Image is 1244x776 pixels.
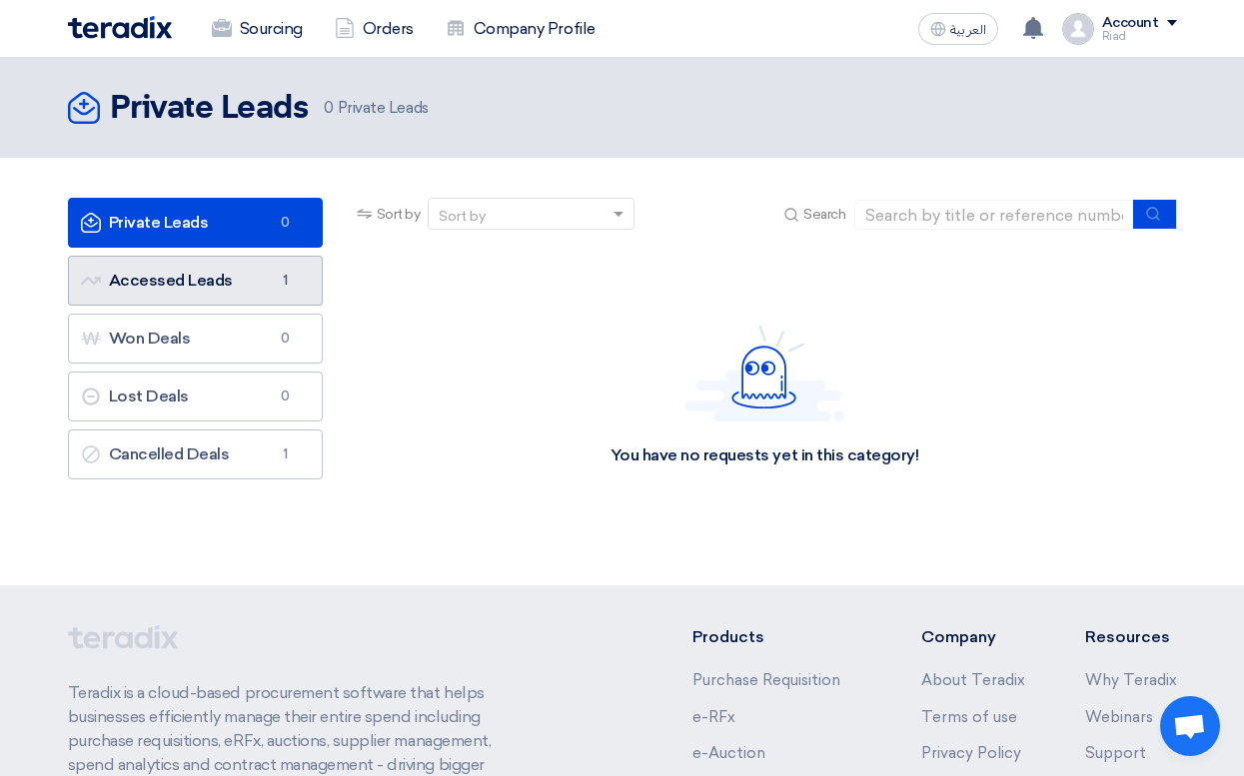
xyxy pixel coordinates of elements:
span: 0 [274,213,298,233]
span: 0 [274,387,298,406]
a: e-RFx [692,708,735,726]
a: e-Auction [692,744,765,762]
a: Support [1085,744,1146,762]
div: Riad [1102,31,1177,42]
a: Privacy Policy [921,744,1021,762]
li: Products [692,625,861,649]
div: You have no requests yet in this category! [611,445,919,466]
input: Search by title or reference number [854,200,1134,230]
span: Sort by [377,204,421,225]
a: Private Leads0 [68,198,323,248]
span: 0 [324,99,334,117]
a: Accessed Leads1 [68,256,323,306]
a: Why Teradix [1085,671,1177,689]
a: Lost Deals0 [68,372,323,421]
button: العربية [918,13,998,45]
li: Resources [1085,625,1177,649]
a: About Teradix [921,671,1025,689]
span: Private Leads [324,97,428,120]
span: العربية [950,23,986,37]
div: Account [1102,15,1159,32]
li: Company [921,625,1025,649]
div: Sort by [439,206,486,227]
h2: Private Leads [110,89,309,129]
span: Search [803,204,845,225]
img: Hello [684,325,844,421]
a: Webinars [1085,708,1153,726]
a: Sourcing [196,7,319,51]
a: Orders [319,7,430,51]
a: Won Deals0 [68,314,323,364]
span: 1 [274,444,298,464]
span: 0 [274,329,298,349]
a: Company Profile [430,7,612,51]
span: 1 [274,271,298,291]
a: Terms of use [921,708,1017,726]
a: Purchase Requisition [692,671,840,689]
div: Open chat [1160,696,1220,756]
img: profile_test.png [1062,13,1094,45]
img: Teradix logo [68,16,172,39]
a: Cancelled Deals1 [68,429,323,479]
